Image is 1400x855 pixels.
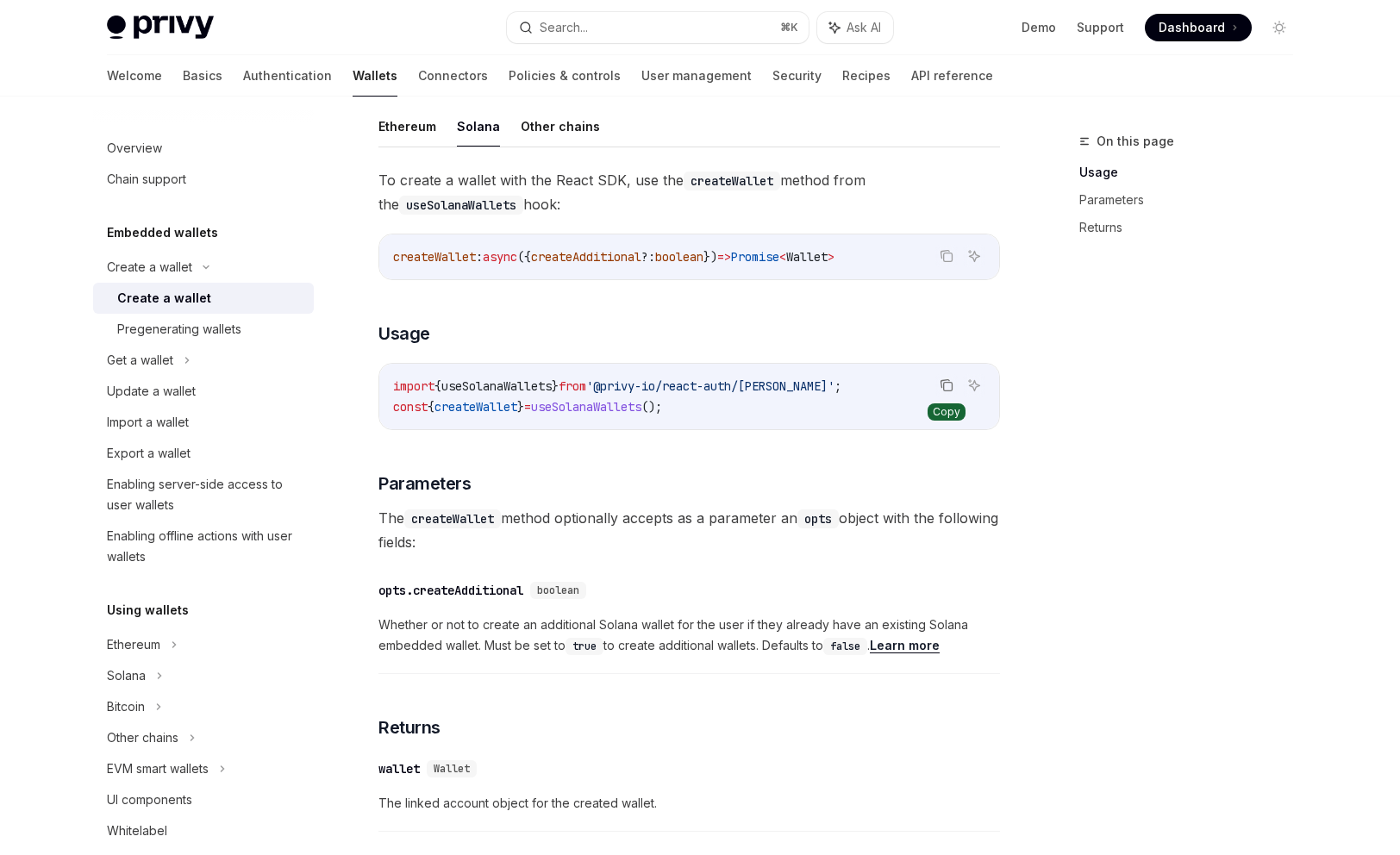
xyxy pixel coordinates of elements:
span: Parameters [378,471,471,496]
span: > [828,249,834,265]
h5: Embedded wallets [107,222,218,243]
span: ⌘ K [780,21,798,34]
div: Ethereum [107,634,160,655]
a: Overview [93,133,314,164]
span: useSolanaWallets [441,378,552,394]
a: Dashboard [1145,14,1252,41]
span: const [393,399,428,415]
a: Welcome [107,55,162,97]
a: User management [641,55,752,97]
code: createWallet [684,172,780,190]
code: false [823,638,867,655]
span: ; [834,378,841,394]
span: { [434,378,441,394]
a: Export a wallet [93,438,314,469]
span: Ask AI [847,19,881,36]
a: Connectors [418,55,488,97]
span: Usage [378,321,430,346]
span: '@privy-io/react-auth/[PERSON_NAME]' [586,378,834,394]
div: EVM smart wallets [107,758,209,779]
a: Policies & controls [509,55,621,97]
span: Returns [378,715,441,740]
div: UI components [107,789,192,810]
span: < [779,249,786,265]
div: Solana [107,665,146,686]
div: Chain support [107,169,186,190]
a: Pregenerating wallets [93,314,314,345]
span: import [393,378,434,394]
button: Ask AI [963,374,985,396]
span: createWallet [393,249,476,265]
span: The linked account object for the created wallet. [378,793,1000,814]
a: Returns [1079,214,1307,241]
a: Recipes [842,55,891,97]
a: API reference [911,55,993,97]
span: Promise [731,249,779,265]
div: Search... [540,17,588,38]
span: = [524,399,531,415]
span: To create a wallet with the React SDK, use the method from the hook: [378,168,1000,216]
span: { [428,399,434,415]
div: Whitelabel [107,821,167,841]
a: Parameters [1079,186,1307,214]
span: Whether or not to create an additional Solana wallet for the user if they already have an existin... [378,615,1000,656]
code: opts [797,509,839,528]
div: Export a wallet [107,443,191,464]
div: wallet [378,760,420,777]
button: Other chains [521,106,600,147]
button: Toggle dark mode [1266,14,1293,41]
a: Support [1077,19,1124,36]
a: Basics [183,55,222,97]
code: createWallet [404,509,501,528]
span: On this page [1097,131,1174,152]
img: light logo [107,16,214,40]
a: Enabling offline actions with user wallets [93,521,314,572]
a: Usage [1079,159,1307,186]
div: Get a wallet [107,350,173,371]
span: ?: [641,249,655,265]
span: Wallet [786,249,828,265]
span: Wallet [434,762,470,776]
a: UI components [93,784,314,815]
div: Create a wallet [107,257,192,278]
div: Pregenerating wallets [117,319,241,340]
a: Whitelabel [93,815,314,846]
button: Copy the contents from the code block [935,245,958,267]
div: Import a wallet [107,412,189,433]
span: boolean [655,249,703,265]
button: Ask AI [963,245,985,267]
button: Search...⌘K [507,12,809,43]
span: useSolanaWallets [531,399,641,415]
span: from [559,378,586,394]
span: The method optionally accepts as a parameter an object with the following fields: [378,506,1000,554]
span: } [517,399,524,415]
a: Learn more [870,638,940,653]
div: Update a wallet [107,381,196,402]
div: Bitcoin [107,696,145,717]
span: } [552,378,559,394]
span: createAdditional [531,249,641,265]
div: opts.createAdditional [378,582,523,599]
a: Chain support [93,164,314,195]
a: Update a wallet [93,376,314,407]
a: Authentication [243,55,332,97]
span: (); [641,399,662,415]
span: Dashboard [1159,19,1225,36]
button: Ethereum [378,106,436,147]
button: Copy the contents from the code block [935,374,958,396]
div: Create a wallet [117,288,211,309]
div: Copy [928,403,966,421]
span: createWallet [434,399,517,415]
span: }) [703,249,717,265]
a: Create a wallet [93,283,314,314]
code: true [566,638,603,655]
code: useSolanaWallets [399,196,523,215]
div: Enabling server-side access to user wallets [107,474,303,515]
a: Demo [1022,19,1056,36]
a: Import a wallet [93,407,314,438]
button: Ask AI [817,12,893,43]
button: Solana [457,106,500,147]
span: boolean [537,584,579,597]
span: ({ [517,249,531,265]
div: Enabling offline actions with user wallets [107,526,303,567]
